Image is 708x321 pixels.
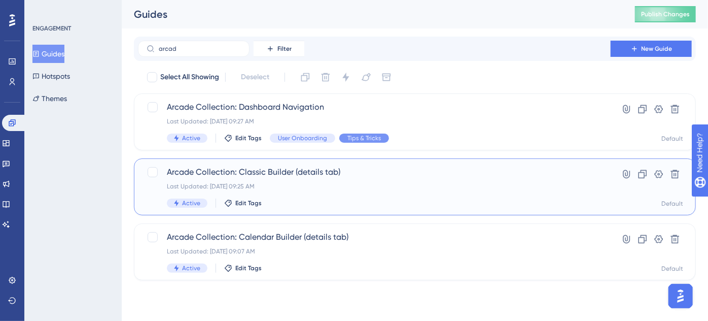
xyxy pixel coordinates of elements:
[635,6,696,22] button: Publish Changes
[235,134,262,142] span: Edit Tags
[159,45,241,52] input: Search
[167,247,582,255] div: Last Updated: [DATE] 09:07 AM
[32,45,64,63] button: Guides
[661,265,683,273] div: Default
[232,68,278,86] button: Deselect
[182,264,200,272] span: Active
[224,264,262,272] button: Edit Tags
[182,199,200,207] span: Active
[278,134,327,142] span: User Onboarding
[24,3,63,15] span: Need Help?
[235,199,262,207] span: Edit Tags
[167,231,582,243] span: Arcade Collection: Calendar Builder (details tab)
[641,10,690,18] span: Publish Changes
[661,200,683,208] div: Default
[182,134,200,142] span: Active
[277,45,292,53] span: Filter
[665,281,696,311] iframe: UserGuiding AI Assistant Launcher
[235,264,262,272] span: Edit Tags
[167,117,582,125] div: Last Updated: [DATE] 09:27 AM
[611,41,692,57] button: New Guide
[167,166,582,178] span: Arcade Collection: Classic Builder (details tab)
[241,71,269,83] span: Deselect
[32,24,71,33] div: ENGAGEMENT
[224,134,262,142] button: Edit Tags
[32,67,70,85] button: Hotspots
[661,135,683,143] div: Default
[160,71,219,83] span: Select All Showing
[642,45,672,53] span: New Guide
[32,89,67,108] button: Themes
[347,134,381,142] span: Tips & Tricks
[224,199,262,207] button: Edit Tags
[134,7,610,21] div: Guides
[254,41,304,57] button: Filter
[167,101,582,113] span: Arcade Collection: Dashboard Navigation
[167,182,582,190] div: Last Updated: [DATE] 09:25 AM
